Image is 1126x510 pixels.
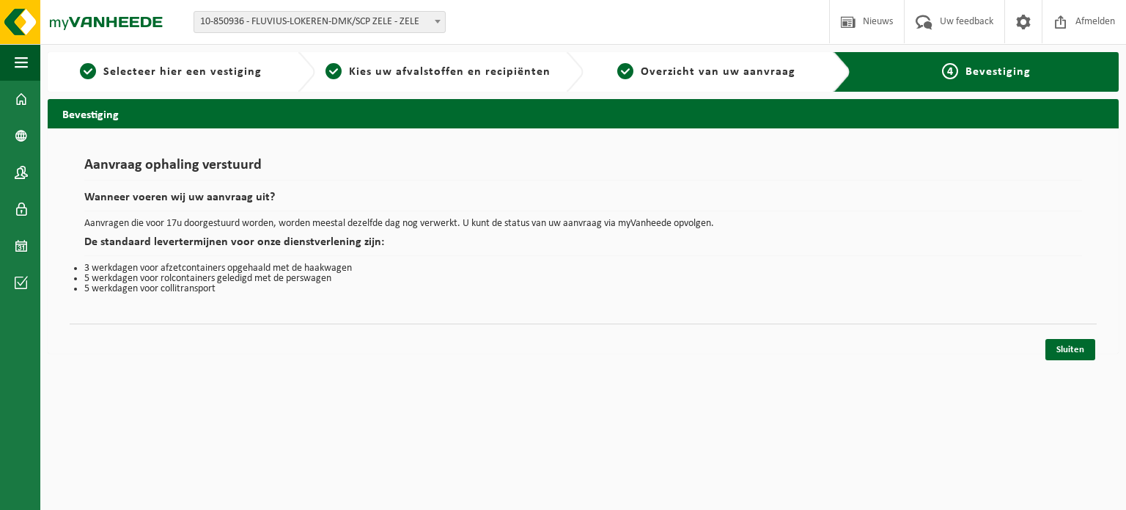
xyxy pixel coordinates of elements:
li: 3 werkdagen voor afzetcontainers opgehaald met de haakwagen [84,263,1082,274]
span: Kies uw afvalstoffen en recipiënten [349,66,551,78]
h2: Wanneer voeren wij uw aanvraag uit? [84,192,1082,211]
span: 2 [325,63,342,79]
h2: Bevestiging [48,99,1119,128]
a: 1Selecteer hier een vestiging [55,63,286,81]
a: 2Kies uw afvalstoffen en recipiënten [323,63,553,81]
span: 3 [617,63,633,79]
span: 1 [80,63,96,79]
a: Sluiten [1045,339,1095,360]
a: 3Overzicht van uw aanvraag [591,63,822,81]
span: 10-850936 - FLUVIUS-LOKEREN-DMK/SCP ZELE - ZELE [194,12,445,32]
li: 5 werkdagen voor collitransport [84,284,1082,294]
li: 5 werkdagen voor rolcontainers geledigd met de perswagen [84,274,1082,284]
span: Selecteer hier een vestiging [103,66,262,78]
p: Aanvragen die voor 17u doorgestuurd worden, worden meestal dezelfde dag nog verwerkt. U kunt de s... [84,219,1082,229]
h1: Aanvraag ophaling verstuurd [84,158,1082,181]
span: 4 [942,63,958,79]
h2: De standaard levertermijnen voor onze dienstverlening zijn: [84,236,1082,256]
span: Bevestiging [965,66,1031,78]
span: 10-850936 - FLUVIUS-LOKEREN-DMK/SCP ZELE - ZELE [194,11,446,33]
span: Overzicht van uw aanvraag [641,66,795,78]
